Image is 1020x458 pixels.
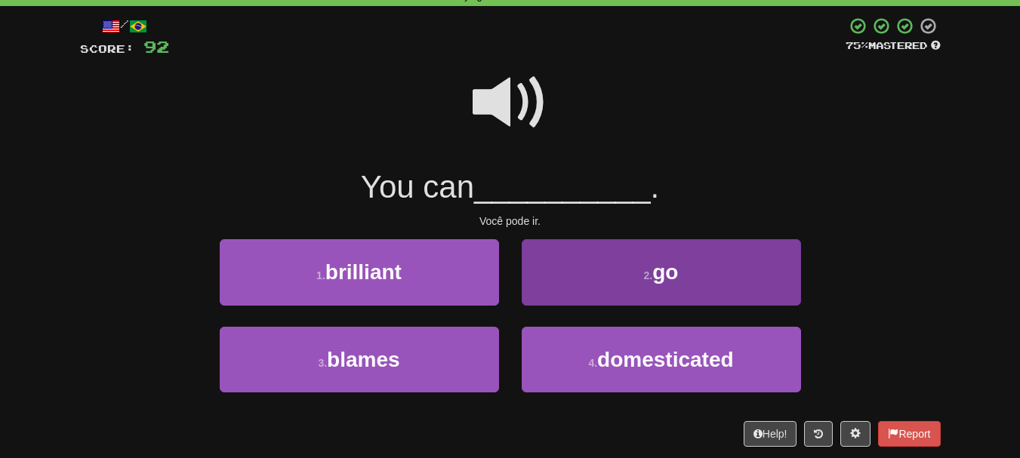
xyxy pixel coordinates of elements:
[80,17,169,35] div: /
[80,214,941,229] div: Você pode ir.
[522,239,801,305] button: 2.go
[361,169,474,204] span: You can
[846,39,868,51] span: 75 %
[804,421,833,447] button: Round history (alt+y)
[588,357,597,369] small: 4 .
[522,327,801,392] button: 4.domesticated
[318,357,327,369] small: 3 .
[220,327,499,392] button: 3.blames
[744,421,797,447] button: Help!
[878,421,940,447] button: Report
[80,42,134,55] span: Score:
[597,348,734,371] span: domesticated
[327,348,400,371] span: blames
[644,269,653,281] small: 2 .
[651,169,660,204] span: .
[846,39,941,53] div: Mastered
[652,260,678,284] span: go
[325,260,402,284] span: brilliant
[474,169,651,204] span: __________
[220,239,499,305] button: 1.brilliant
[316,269,325,281] small: 1 .
[143,37,169,56] span: 92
